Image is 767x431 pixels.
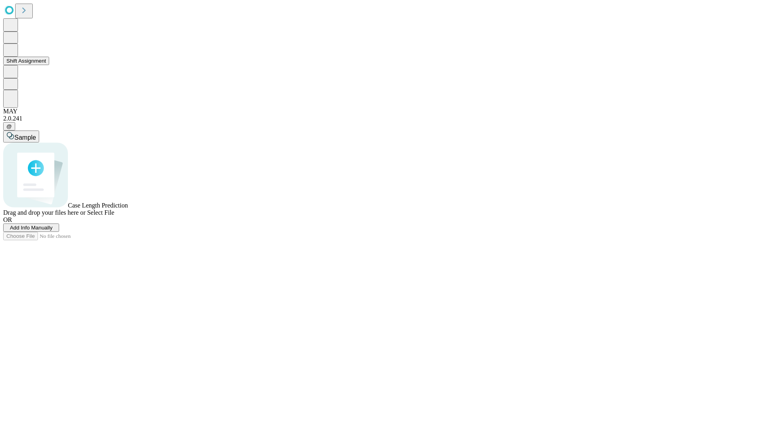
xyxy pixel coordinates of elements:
[3,223,59,232] button: Add Info Manually
[68,202,128,209] span: Case Length Prediction
[3,209,85,216] span: Drag and drop your files here or
[3,115,764,122] div: 2.0.241
[14,134,36,141] span: Sample
[3,122,15,130] button: @
[6,123,12,129] span: @
[10,225,53,231] span: Add Info Manually
[3,57,49,65] button: Shift Assignment
[87,209,114,216] span: Select File
[3,130,39,142] button: Sample
[3,108,764,115] div: MAY
[3,216,12,223] span: OR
